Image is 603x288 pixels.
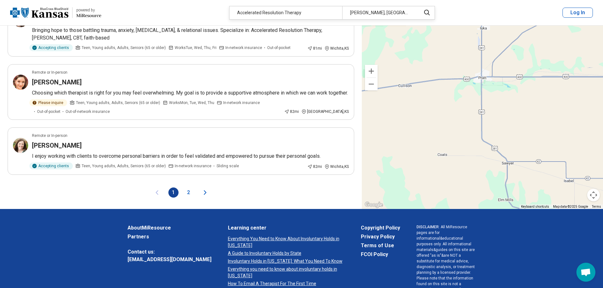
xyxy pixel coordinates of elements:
[32,27,349,42] p: Bringing hope to those battling trauma, anxiety, [MEDICAL_DATA], & relational issues. Specialize ...
[153,187,161,198] button: Previous page
[307,46,322,51] div: 81 mi
[267,45,291,51] span: Out-of-pocket
[76,7,101,13] div: powered by
[576,263,595,282] div: Open chat
[228,280,344,287] a: How To Email A Therapist For The First Time
[324,46,349,51] div: Wichita , KS
[587,189,600,201] button: Map camera controls
[168,187,179,198] button: 1
[228,250,344,257] a: A Guide to Involuntary Holds by State
[82,163,166,169] span: Teen, Young adults, Adults, Seniors (65 or older)
[228,258,344,265] a: Involuntary Holds in [US_STATE]: What You Need To Know
[562,8,593,18] button: Log In
[184,187,194,198] button: 2
[284,109,299,114] div: 82 mi
[223,100,260,106] span: In-network insurance
[521,205,549,209] button: Keyboard shortcuts
[32,70,67,75] p: Remote or In-person
[228,266,344,279] a: Everything you need to know about involuntary holds in [US_STATE]
[553,205,588,208] span: Map data ©2025 Google
[66,109,110,114] span: Out-of-network insurance
[32,133,67,138] p: Remote or In-person
[365,78,378,90] button: Zoom out
[307,164,322,169] div: 82 mi
[29,162,73,169] div: Accepting clients
[32,152,349,160] p: I enjoy working with clients to overcome personal barriers in order to feel validated and empower...
[217,163,239,169] span: Sliding scale
[342,6,417,19] div: [PERSON_NAME], [GEOGRAPHIC_DATA]
[301,109,349,114] div: [GEOGRAPHIC_DATA] , KS
[365,65,378,77] button: Zoom in
[229,6,342,19] div: Accelerated Resolution Therapy
[363,201,384,209] img: Google
[128,224,211,232] a: AboutMiResource
[361,233,400,241] a: Privacy Policy
[29,44,73,51] div: Accepting clients
[29,99,67,106] div: Please inquire
[10,5,101,20] a: Blue Cross Blue Shield Kansaspowered by
[363,201,384,209] a: Open this area in Google Maps (opens a new window)
[201,187,209,198] button: Next page
[128,248,211,256] span: Contact us:
[417,225,439,229] span: DISCLAIMER
[175,45,217,51] span: Works Tue, Wed, Thu, Fri
[128,233,211,241] a: Partners
[592,205,601,208] a: Terms (opens in new tab)
[128,256,211,263] a: [EMAIL_ADDRESS][DOMAIN_NAME]
[324,164,349,169] div: Wichita , KS
[32,78,82,87] h3: [PERSON_NAME]
[32,141,82,150] h3: [PERSON_NAME]
[361,224,400,232] a: Copyright Policy
[175,163,211,169] span: In-network insurance
[228,224,344,232] a: Learning center
[228,236,344,249] a: Everything You Need to Know About Involuntary Holds in [US_STATE]
[361,251,400,258] a: FCOI Policy
[32,89,349,97] p: Choosing which therapist is right for you may feel overwhelming. My goal is to provide a supporti...
[10,5,68,20] img: Blue Cross Blue Shield Kansas
[361,242,400,249] a: Terms of Use
[76,100,160,106] span: Teen, Young adults, Adults, Seniors (65 or older)
[82,45,166,51] span: Teen, Young adults, Adults, Seniors (65 or older)
[37,109,60,114] span: Out-of-pocket
[169,100,214,106] span: Works Mon, Tue, Wed, Thu
[225,45,262,51] span: In-network insurance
